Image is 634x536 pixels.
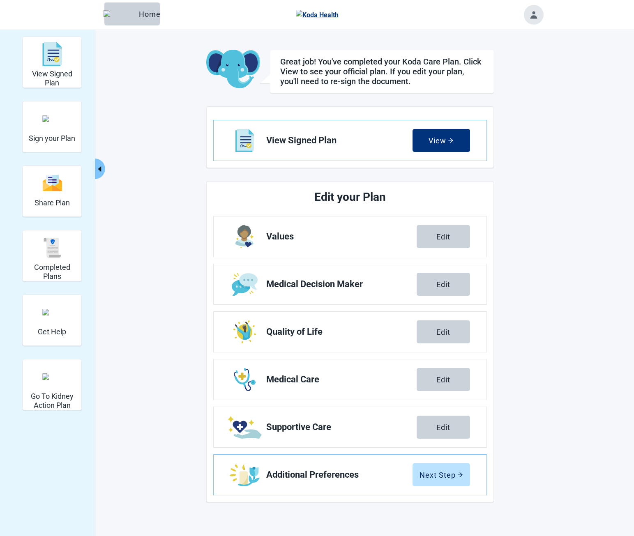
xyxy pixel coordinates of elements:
button: Toggle account menu [524,5,544,25]
div: Get Help [22,294,82,346]
div: Edit [436,423,450,431]
div: Completed Plans [22,230,82,281]
a: Edit Additional Preferences section [214,455,486,495]
a: Edit Medical Decision Maker section [214,264,486,304]
a: View View Signed Plan section [214,120,486,161]
button: Edit [417,416,470,439]
span: Quality of Life [266,327,417,337]
div: Next Step [420,471,463,479]
div: Go To Kidney Action Plan [22,359,82,410]
div: View [429,136,454,145]
img: svg%3e [42,42,62,67]
h2: Completed Plans [26,263,78,281]
div: Edit [436,232,450,241]
button: Edit [417,320,470,343]
img: person-question.svg [42,309,62,315]
span: Additional Preferences [266,470,413,480]
span: Values [266,232,417,242]
span: Medical Care [266,375,417,384]
img: svg%3e [42,174,62,192]
span: caret-left [96,165,104,173]
img: Elephant [104,10,136,18]
img: Koda Elephant [206,50,260,89]
div: Edit [436,375,450,384]
span: Medical Decision Maker [266,279,417,289]
div: Edit [436,280,450,288]
img: kidney_action_plan.svg [42,373,62,380]
div: Share Plan [22,166,82,217]
button: Edit [417,273,470,296]
h1: Great job! You've completed your Koda Care Plan. Click View to see your official plan. If you edi... [280,57,484,86]
h2: Sign your Plan [29,134,75,143]
a: Edit Medical Care section [214,359,486,400]
button: Collapse menu [95,159,105,179]
a: Edit Supportive Care section [214,407,486,447]
div: View Signed Plan [22,37,82,88]
div: Sign your Plan [22,101,82,152]
h2: View Signed Plan [26,69,78,87]
div: Home [111,10,153,18]
h2: Share Plan [35,198,70,207]
span: Supportive Care [266,422,417,432]
button: Next Steparrow-right [413,463,470,486]
h2: Edit your Plan [244,188,456,206]
img: svg%3e [42,238,62,258]
span: arrow-right [457,472,463,478]
main: Main content [157,50,543,502]
a: Edit Values section [214,216,486,257]
button: Edit [417,225,470,248]
img: make_plan_official.svg [42,115,62,122]
a: Edit Quality of Life section [214,312,486,352]
button: Viewarrow-right [413,129,470,152]
span: View Signed Plan [266,136,413,145]
button: ElephantHome [104,2,160,25]
img: Koda Health [296,10,339,20]
span: arrow-right [448,138,454,143]
div: Edit [436,328,450,336]
h2: Get Help [38,327,66,336]
button: Edit [417,368,470,391]
h2: Go To Kidney Action Plan [26,392,78,409]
